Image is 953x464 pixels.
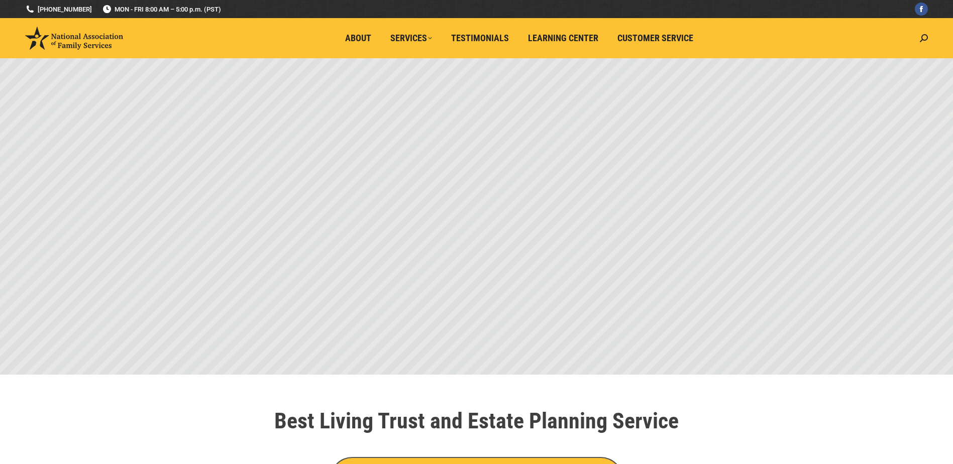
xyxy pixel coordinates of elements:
span: Services [390,33,432,44]
span: Learning Center [528,33,598,44]
img: National Association of Family Services [25,27,123,50]
a: About [338,29,378,48]
span: Customer Service [617,33,693,44]
a: [PHONE_NUMBER] [25,5,92,14]
h1: Best Living Trust and Estate Planning Service [195,410,758,432]
a: Learning Center [521,29,605,48]
a: Facebook page opens in new window [915,3,928,16]
a: Customer Service [610,29,700,48]
span: Testimonials [451,33,509,44]
a: Testimonials [444,29,516,48]
span: About [345,33,371,44]
span: MON - FRI 8:00 AM – 5:00 p.m. (PST) [102,5,221,14]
